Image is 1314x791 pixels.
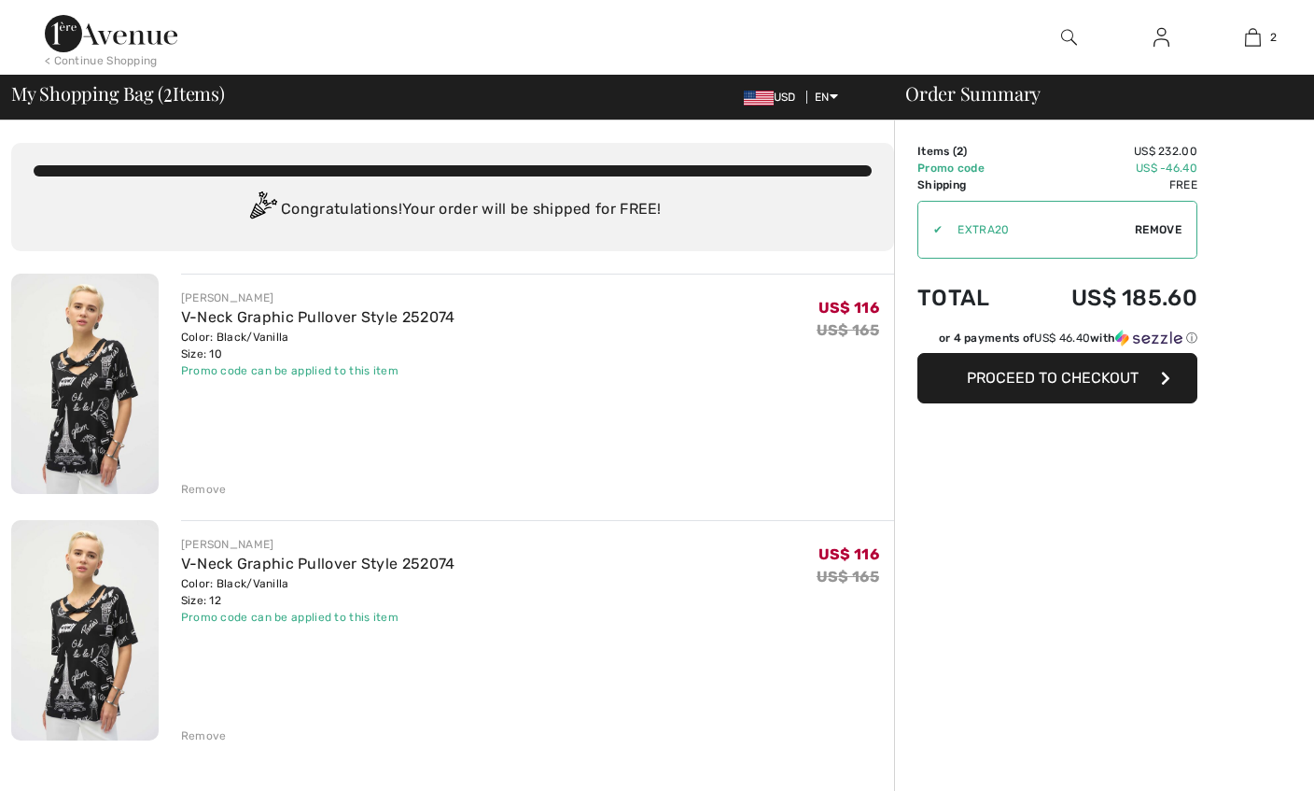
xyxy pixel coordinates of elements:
[181,536,455,553] div: [PERSON_NAME]
[181,329,455,362] div: Color: Black/Vanilla Size: 10
[181,575,455,609] div: Color: Black/Vanilla Size: 12
[917,160,1019,177] td: Promo code
[11,520,159,741] img: V-Neck Graphic Pullover Style 252074
[181,555,455,572] a: V-Neck Graphic Pullover Style 252074
[817,321,879,339] s: US$ 165
[1208,26,1298,49] a: 2
[917,143,1019,160] td: Items ( )
[11,274,159,494] img: V-Neck Graphic Pullover Style 252074
[917,177,1019,193] td: Shipping
[181,308,455,326] a: V-Neck Graphic Pullover Style 252074
[1139,26,1184,49] a: Sign In
[817,568,879,586] s: US$ 165
[244,191,281,229] img: Congratulation2.svg
[181,609,455,626] div: Promo code can be applied to this item
[34,191,872,229] div: Congratulations! Your order will be shipped for FREE!
[1245,26,1261,49] img: My Bag
[918,221,943,238] div: ✔
[1061,26,1077,49] img: search the website
[1034,332,1090,345] span: US$ 46.40
[815,91,838,104] span: EN
[181,727,227,744] div: Remove
[163,79,173,104] span: 2
[917,353,1197,403] button: Proceed to Checkout
[1019,160,1197,177] td: US$ -46.40
[1019,266,1197,330] td: US$ 185.60
[45,52,158,69] div: < Continue Shopping
[1195,735,1295,782] iframe: Opens a widget where you can chat to one of our agents
[883,84,1303,103] div: Order Summary
[181,290,455,306] div: [PERSON_NAME]
[818,545,879,563] span: US$ 116
[1135,221,1181,238] span: Remove
[1019,143,1197,160] td: US$ 232.00
[1270,29,1277,46] span: 2
[818,299,879,317] span: US$ 116
[1115,330,1182,346] img: Sezzle
[181,362,455,379] div: Promo code can be applied to this item
[1153,26,1169,49] img: My Info
[45,15,177,52] img: 1ère Avenue
[943,202,1135,258] input: Promo code
[744,91,774,106] img: US Dollar
[744,91,804,104] span: USD
[957,145,963,158] span: 2
[1019,177,1197,193] td: Free
[181,481,227,498] div: Remove
[11,84,225,103] span: My Shopping Bag ( Items)
[939,330,1197,346] div: or 4 payments of with
[967,369,1139,387] span: Proceed to Checkout
[917,266,1019,330] td: Total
